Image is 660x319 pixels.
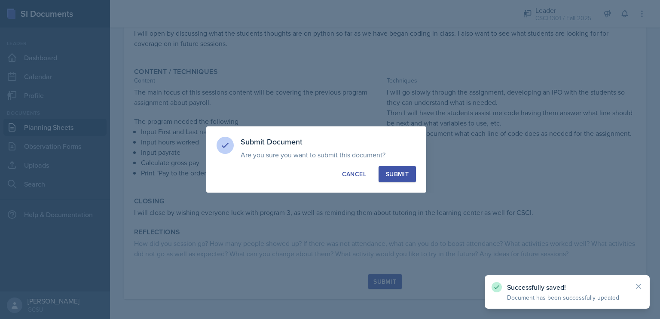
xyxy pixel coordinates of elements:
[241,137,416,147] h3: Submit Document
[241,150,416,159] p: Are you sure you want to submit this document?
[335,166,373,182] button: Cancel
[379,166,416,182] button: Submit
[507,293,627,302] p: Document has been successfully updated
[342,170,366,178] div: Cancel
[507,283,627,291] p: Successfully saved!
[386,170,409,178] div: Submit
